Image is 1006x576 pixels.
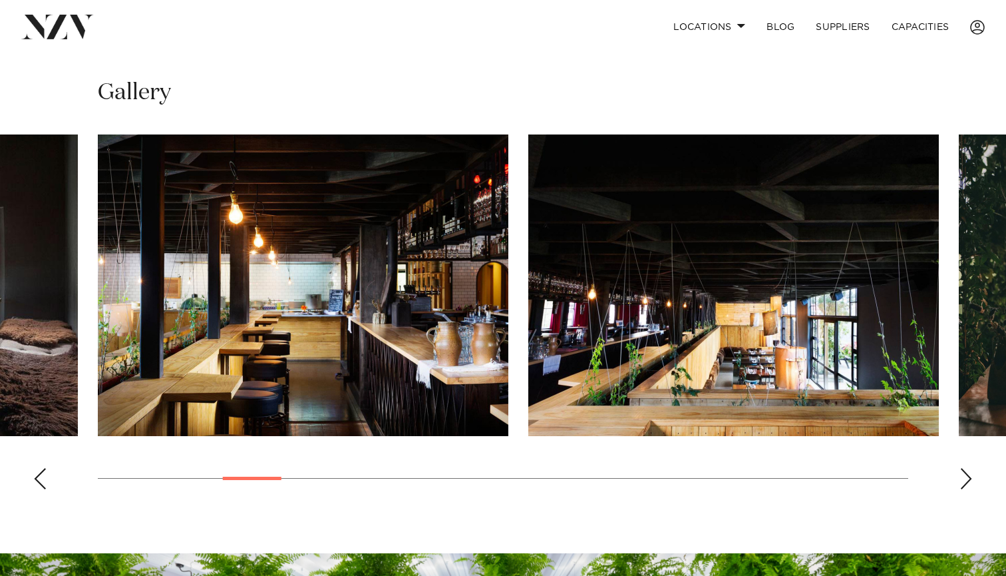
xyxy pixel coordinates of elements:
[881,13,960,41] a: Capacities
[756,13,805,41] a: BLOG
[98,78,171,108] h2: Gallery
[98,135,508,436] swiper-slide: 5 / 26
[663,13,756,41] a: Locations
[805,13,880,41] a: SUPPLIERS
[528,135,939,436] swiper-slide: 6 / 26
[21,15,94,39] img: nzv-logo.png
